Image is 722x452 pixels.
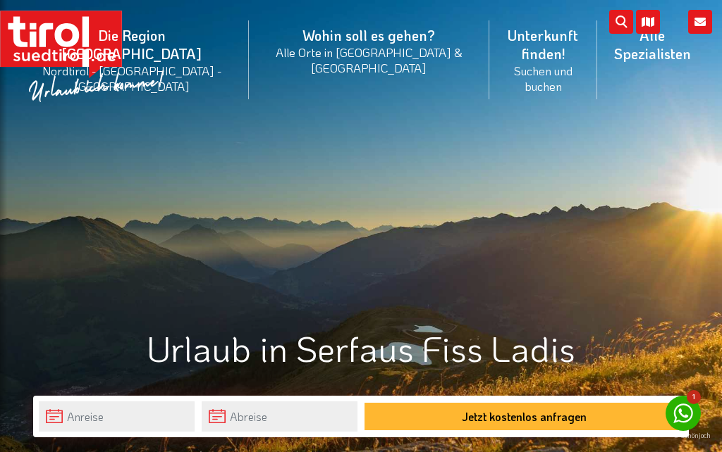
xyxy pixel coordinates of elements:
a: Alle Spezialisten [597,11,708,78]
span: 1 [687,390,701,404]
input: Abreise [202,401,357,432]
i: Karte öffnen [636,10,660,34]
a: Unterkunft finden!Suchen und buchen [489,11,597,109]
small: Suchen und buchen [506,63,580,94]
a: Die Region [GEOGRAPHIC_DATA]Nordtirol - [GEOGRAPHIC_DATA] - [GEOGRAPHIC_DATA] [14,11,249,109]
a: 1 [666,396,701,431]
small: Nordtirol - [GEOGRAPHIC_DATA] - [GEOGRAPHIC_DATA] [31,63,232,94]
small: Alle Orte in [GEOGRAPHIC_DATA] & [GEOGRAPHIC_DATA] [266,44,472,75]
button: Jetzt kostenlos anfragen [365,403,683,430]
a: Wohin soll es gehen?Alle Orte in [GEOGRAPHIC_DATA] & [GEOGRAPHIC_DATA] [249,11,489,91]
input: Anreise [39,401,195,432]
i: Kontakt [688,10,712,34]
h1: Urlaub in Serfaus Fiss Ladis [33,329,689,368]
